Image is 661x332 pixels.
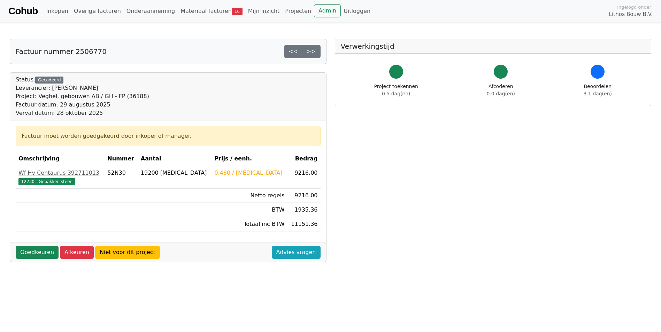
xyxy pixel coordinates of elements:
span: 12230 - Gebakken steen [18,178,75,185]
span: Ingelogd onder: [617,4,653,10]
a: Wf Hv Centaurus 39271101312230 - Gebakken steen [18,169,102,185]
div: Leverancier: [PERSON_NAME] [16,84,149,92]
td: Totaal inc BTW [212,217,287,231]
span: 0.0 dag(en) [487,91,515,96]
span: Lithos Bouw B.V. [609,10,653,18]
a: Mijn inzicht [245,4,283,18]
div: Status: [16,76,149,117]
div: Afcoderen [487,83,515,97]
td: 11151.36 [287,217,320,231]
a: Goedkeuren [16,246,59,259]
div: Wf Hv Centaurus 392711013 [18,169,102,177]
td: 9216.00 [287,189,320,203]
div: Factuur datum: 29 augustus 2025 [16,101,149,109]
a: Onderaanneming [124,4,178,18]
a: Niet voor dit project [95,246,160,259]
th: Aantal [138,152,212,166]
span: 16 [232,8,243,15]
a: Uitloggen [341,4,373,18]
span: 0.5 dag(en) [382,91,410,96]
div: 0.480 / [MEDICAL_DATA] [214,169,284,177]
td: 1935.36 [287,203,320,217]
a: << [284,45,302,58]
td: 9216.00 [287,166,320,189]
span: 3.1 dag(en) [584,91,612,96]
a: Materiaal facturen16 [178,4,245,18]
div: Factuur moet worden goedgekeurd door inkoper of manager. [22,132,315,140]
th: Omschrijving [16,152,105,166]
div: Beoordelen [584,83,612,97]
th: Nummer [105,152,138,166]
td: BTW [212,203,287,217]
a: Admin [314,4,341,17]
td: 52N30 [105,166,138,189]
a: Advies vragen [272,246,321,259]
div: Gecodeerd [35,77,63,84]
a: Cohub [8,3,38,19]
td: Netto regels [212,189,287,203]
div: Project toekennen [374,83,418,97]
div: Verval datum: 28 oktober 2025 [16,109,149,117]
h5: Verwerkingstijd [341,42,646,50]
th: Bedrag [287,152,320,166]
a: Afkeuren [60,246,94,259]
a: Projecten [282,4,314,18]
a: >> [302,45,321,58]
a: Overige facturen [71,4,124,18]
a: Inkopen [43,4,71,18]
h5: Factuur nummer 2506770 [16,47,107,56]
th: Prijs / eenh. [212,152,287,166]
div: Project: Veghel, gebouwen AB / GH - FP (36188) [16,92,149,101]
div: 19200 [MEDICAL_DATA] [141,169,209,177]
